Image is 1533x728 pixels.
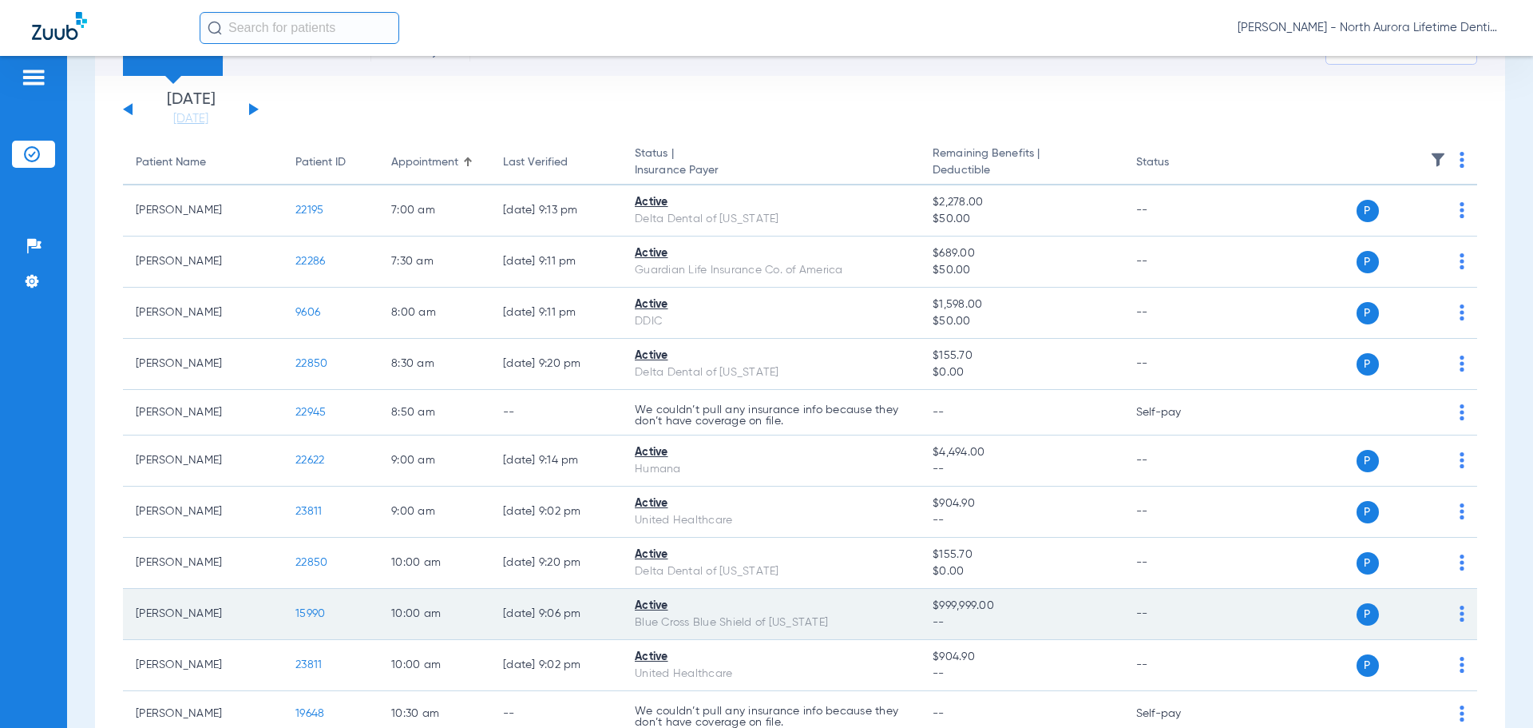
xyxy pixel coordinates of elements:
div: United Healthcare [635,512,907,529]
span: -- [933,512,1110,529]
td: 7:30 AM [378,237,490,288]
span: P [1357,654,1379,677]
td: [PERSON_NAME] [123,237,283,288]
td: 7:00 AM [378,185,490,237]
div: Patient ID [295,154,346,171]
span: 22850 [295,358,327,369]
img: Search Icon [208,21,222,35]
td: [DATE] 9:02 PM [490,640,622,691]
span: -- [933,461,1110,478]
td: [PERSON_NAME] [123,339,283,390]
img: group-dot-blue.svg [1460,356,1464,372]
td: 10:00 AM [378,538,490,589]
div: Active [635,194,907,211]
td: 10:00 AM [378,640,490,691]
span: 22195 [295,205,323,216]
td: -- [1123,339,1231,390]
span: $904.90 [933,495,1110,512]
td: [DATE] 9:20 PM [490,339,622,390]
td: [DATE] 9:11 PM [490,288,622,339]
td: 9:00 AM [378,436,490,487]
td: 8:50 AM [378,390,490,436]
th: Remaining Benefits | [920,141,1123,185]
img: group-dot-blue.svg [1460,304,1464,320]
li: [DATE] [143,92,239,127]
img: group-dot-blue.svg [1460,253,1464,269]
td: [DATE] 9:06 PM [490,589,622,640]
div: Delta Dental of [US_STATE] [635,364,907,381]
td: -- [1123,487,1231,538]
span: 23811 [295,506,322,517]
a: [DATE] [143,111,239,127]
td: 8:30 AM [378,339,490,390]
span: P [1357,200,1379,222]
div: Active [635,348,907,364]
span: -- [933,708,945,719]
td: [DATE] 9:20 PM [490,538,622,589]
td: [PERSON_NAME] [123,436,283,487]
img: group-dot-blue.svg [1460,404,1464,420]
td: [PERSON_NAME] [123,640,283,691]
span: P [1357,353,1379,376]
div: Active [635,444,907,461]
td: [DATE] 9:13 PM [490,185,622,237]
span: $904.90 [933,649,1110,666]
div: Appointment [391,154,458,171]
img: group-dot-blue.svg [1460,152,1464,168]
td: -- [1123,185,1231,237]
span: 22622 [295,455,324,466]
span: P [1357,552,1379,575]
td: [PERSON_NAME] [123,390,283,436]
span: 22945 [295,407,326,418]
div: Last Verified [503,154,609,171]
td: [PERSON_NAME] [123,589,283,640]
td: [PERSON_NAME] [123,185,283,237]
span: P [1357,450,1379,472]
span: -- [933,407,945,418]
td: -- [1123,288,1231,339]
td: 10:00 AM [378,589,490,640]
span: Insurance Payer [635,162,907,179]
span: 22850 [295,557,327,568]
span: [PERSON_NAME] - North Aurora Lifetime Dentistry [1238,20,1501,36]
span: $155.70 [933,348,1110,364]
span: 22286 [295,256,325,267]
div: Patient Name [136,154,270,171]
td: [PERSON_NAME] [123,538,283,589]
span: $4,494.00 [933,444,1110,461]
p: We couldn’t pull any insurance info because they don’t have coverage on file. [635,706,907,728]
td: -- [1123,436,1231,487]
th: Status | [622,141,920,185]
span: P [1357,251,1379,273]
div: Active [635,296,907,313]
div: Delta Dental of [US_STATE] [635,211,907,228]
div: Guardian Life Insurance Co. of America [635,262,907,279]
img: filter.svg [1430,152,1446,168]
img: group-dot-blue.svg [1460,706,1464,722]
span: $0.00 [933,364,1110,381]
span: $689.00 [933,245,1110,262]
span: 15990 [295,608,325,619]
td: [DATE] 9:02 PM [490,487,622,538]
td: [PERSON_NAME] [123,487,283,538]
span: P [1357,603,1379,626]
span: 9606 [295,307,320,318]
div: Patient Name [136,154,206,171]
p: We couldn’t pull any insurance info because they don’t have coverage on file. [635,404,907,427]
td: [PERSON_NAME] [123,288,283,339]
span: $155.70 [933,547,1110,563]
div: Last Verified [503,154,568,171]
td: -- [1123,640,1231,691]
td: -- [1123,237,1231,288]
div: Blue Cross Blue Shield of [US_STATE] [635,615,907,631]
input: Search for patients [200,12,399,44]
span: P [1357,302,1379,324]
div: Active [635,245,907,262]
span: $2,278.00 [933,194,1110,211]
td: [DATE] 9:14 PM [490,436,622,487]
span: P [1357,501,1379,523]
div: Active [635,598,907,615]
div: Active [635,649,907,666]
div: Delta Dental of [US_STATE] [635,563,907,580]
div: Patient ID [295,154,366,171]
